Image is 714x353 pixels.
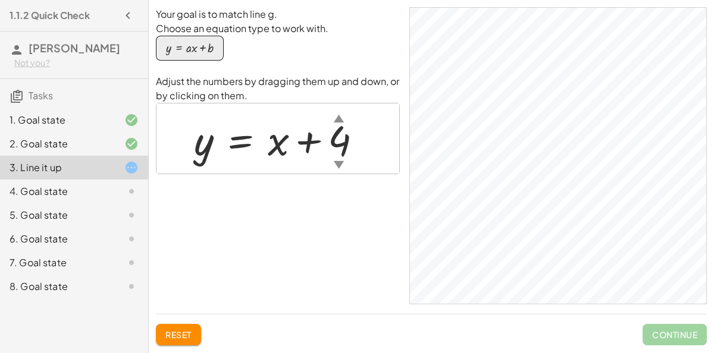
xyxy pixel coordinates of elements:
[14,57,139,69] div: Not you?
[410,8,706,304] canvas: Graphics View 1
[29,89,53,102] span: Tasks
[10,232,105,246] div: 6. Goal state
[124,232,139,246] i: Task not started.
[409,7,707,304] div: GeoGebra Classic
[156,7,400,21] p: Your goal is to match line g.
[10,184,105,198] div: 4. Goal state
[10,256,105,270] div: 7. Goal state
[156,21,400,36] p: Choose an equation type to work with.
[124,208,139,222] i: Task not started.
[10,279,105,294] div: 8. Goal state
[124,137,139,151] i: Task finished and correct.
[156,74,400,103] p: Adjust the numbers by dragging them up and down, or by clicking on them.
[124,160,139,175] i: Task started.
[165,329,192,340] span: Reset
[334,111,344,125] div: ▲
[10,137,105,151] div: 2. Goal state
[29,41,120,55] span: [PERSON_NAME]
[10,160,105,175] div: 3. Line it up
[156,324,201,345] button: Reset
[124,256,139,270] i: Task not started.
[10,113,105,127] div: 1. Goal state
[124,279,139,294] i: Task not started.
[10,8,90,23] h4: 1.1.2 Quick Check
[124,113,139,127] i: Task finished and correct.
[124,184,139,198] i: Task not started.
[334,157,344,172] div: ▼
[10,208,105,222] div: 5. Goal state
